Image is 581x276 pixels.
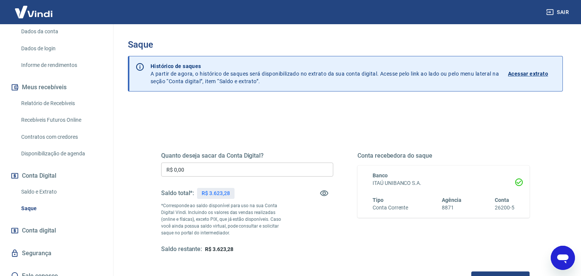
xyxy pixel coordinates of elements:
p: Acessar extrato [508,70,548,78]
img: Vindi [9,0,58,23]
h6: ITAÚ UNIBANCO S.A. [373,179,514,187]
a: Relatório de Recebíveis [18,96,104,111]
h6: Conta Corrente [373,204,408,212]
a: Dados da conta [18,24,104,39]
a: Saldo e Extrato [18,184,104,200]
button: Meus recebíveis [9,79,104,96]
a: Segurança [9,245,104,262]
span: Agência [442,197,461,203]
p: R$ 3.623,28 [202,189,230,197]
button: Conta Digital [9,167,104,184]
a: Saque [18,201,104,216]
a: Conta digital [9,222,104,239]
h3: Saque [128,39,563,50]
h6: 26200-5 [495,204,514,212]
span: Tipo [373,197,384,203]
a: Dados de login [18,41,104,56]
span: Banco [373,172,388,178]
a: Recebíveis Futuros Online [18,112,104,128]
p: Histórico de saques [151,62,499,70]
p: *Corresponde ao saldo disponível para uso na sua Conta Digital Vindi. Incluindo os valores das ve... [161,202,290,236]
p: A partir de agora, o histórico de saques será disponibilizado no extrato da sua conta digital. Ac... [151,62,499,85]
h5: Saldo total*: [161,189,194,197]
h5: Conta recebedora do saque [357,152,530,160]
iframe: Botão para abrir a janela de mensagens [551,246,575,270]
span: Conta digital [22,225,56,236]
h6: 8871 [442,204,461,212]
a: Contratos com credores [18,129,104,145]
a: Informe de rendimentos [18,57,104,73]
a: Disponibilização de agenda [18,146,104,161]
h5: Quanto deseja sacar da Conta Digital? [161,152,333,160]
span: R$ 3.623,28 [205,246,233,252]
button: Sair [545,5,572,19]
span: Conta [495,197,509,203]
a: Acessar extrato [508,62,556,85]
h5: Saldo restante: [161,245,202,253]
